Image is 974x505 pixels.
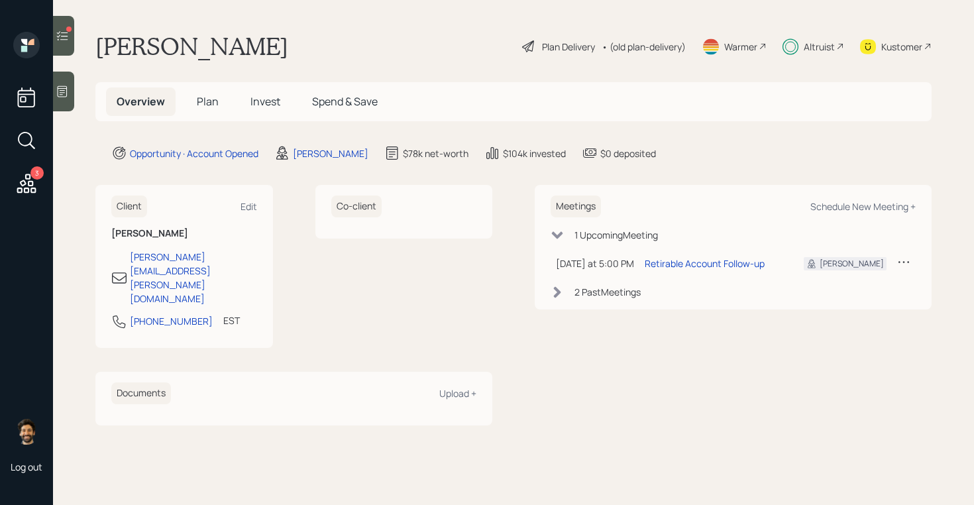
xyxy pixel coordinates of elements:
[117,94,165,109] span: Overview
[13,418,40,445] img: eric-schwartz-headshot.png
[241,200,257,213] div: Edit
[551,196,601,217] h6: Meetings
[724,40,757,54] div: Warmer
[30,166,44,180] div: 3
[556,256,634,270] div: [DATE] at 5:00 PM
[130,314,213,328] div: [PHONE_NUMBER]
[95,32,288,61] h1: [PERSON_NAME]
[439,387,476,400] div: Upload +
[645,256,765,270] div: Retirable Account Follow-up
[293,146,368,160] div: [PERSON_NAME]
[810,200,916,213] div: Schedule New Meeting +
[130,250,257,306] div: [PERSON_NAME][EMAIL_ADDRESS][PERSON_NAME][DOMAIN_NAME]
[111,196,147,217] h6: Client
[11,461,42,473] div: Log out
[542,40,595,54] div: Plan Delivery
[331,196,382,217] h6: Co-client
[602,40,686,54] div: • (old plan-delivery)
[503,146,566,160] div: $104k invested
[881,40,922,54] div: Kustomer
[312,94,378,109] span: Spend & Save
[111,228,257,239] h6: [PERSON_NAME]
[403,146,468,160] div: $78k net-worth
[130,146,258,160] div: Opportunity · Account Opened
[804,40,835,54] div: Altruist
[223,313,240,327] div: EST
[820,258,884,270] div: [PERSON_NAME]
[574,228,658,242] div: 1 Upcoming Meeting
[600,146,656,160] div: $0 deposited
[197,94,219,109] span: Plan
[250,94,280,109] span: Invest
[111,382,171,404] h6: Documents
[574,285,641,299] div: 2 Past Meeting s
